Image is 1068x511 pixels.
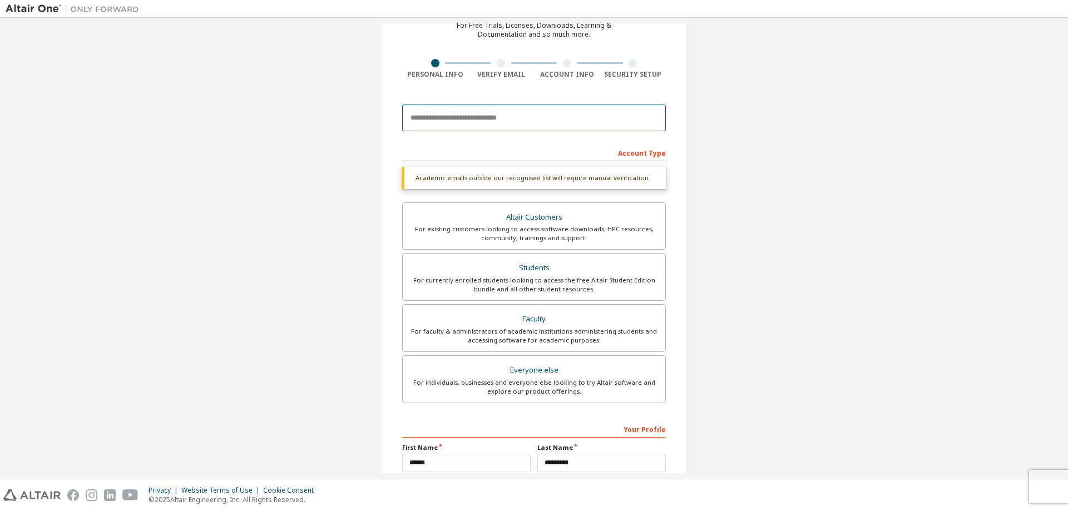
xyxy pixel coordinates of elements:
div: For individuals, businesses and everyone else looking to try Altair software and explore our prod... [409,378,659,396]
div: Academic emails outside our recognised list will require manual verification. [402,167,666,189]
div: Personal Info [402,70,468,79]
div: Cookie Consent [263,486,320,495]
div: For currently enrolled students looking to access the free Altair Student Edition bundle and all ... [409,276,659,294]
div: Altair Customers [409,210,659,225]
div: Everyone else [409,363,659,378]
div: Account Type [402,143,666,161]
div: Your Profile [402,420,666,438]
div: For Free Trials, Licenses, Downloads, Learning & Documentation and so much more. [457,21,611,39]
div: Security Setup [600,70,666,79]
label: Last Name [537,443,666,452]
div: Website Terms of Use [181,486,263,495]
label: First Name [402,443,531,452]
img: Altair One [6,3,145,14]
div: For existing customers looking to access software downloads, HPC resources, community, trainings ... [409,225,659,242]
div: Students [409,260,659,276]
div: For faculty & administrators of academic institutions administering students and accessing softwa... [409,327,659,345]
div: Faculty [409,311,659,327]
img: youtube.svg [122,489,139,501]
div: Account Info [534,70,600,79]
p: © 2025 Altair Engineering, Inc. All Rights Reserved. [149,495,320,504]
img: facebook.svg [67,489,79,501]
div: Privacy [149,486,181,495]
img: instagram.svg [86,489,97,501]
img: altair_logo.svg [3,489,61,501]
div: Verify Email [468,70,535,79]
img: linkedin.svg [104,489,116,501]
